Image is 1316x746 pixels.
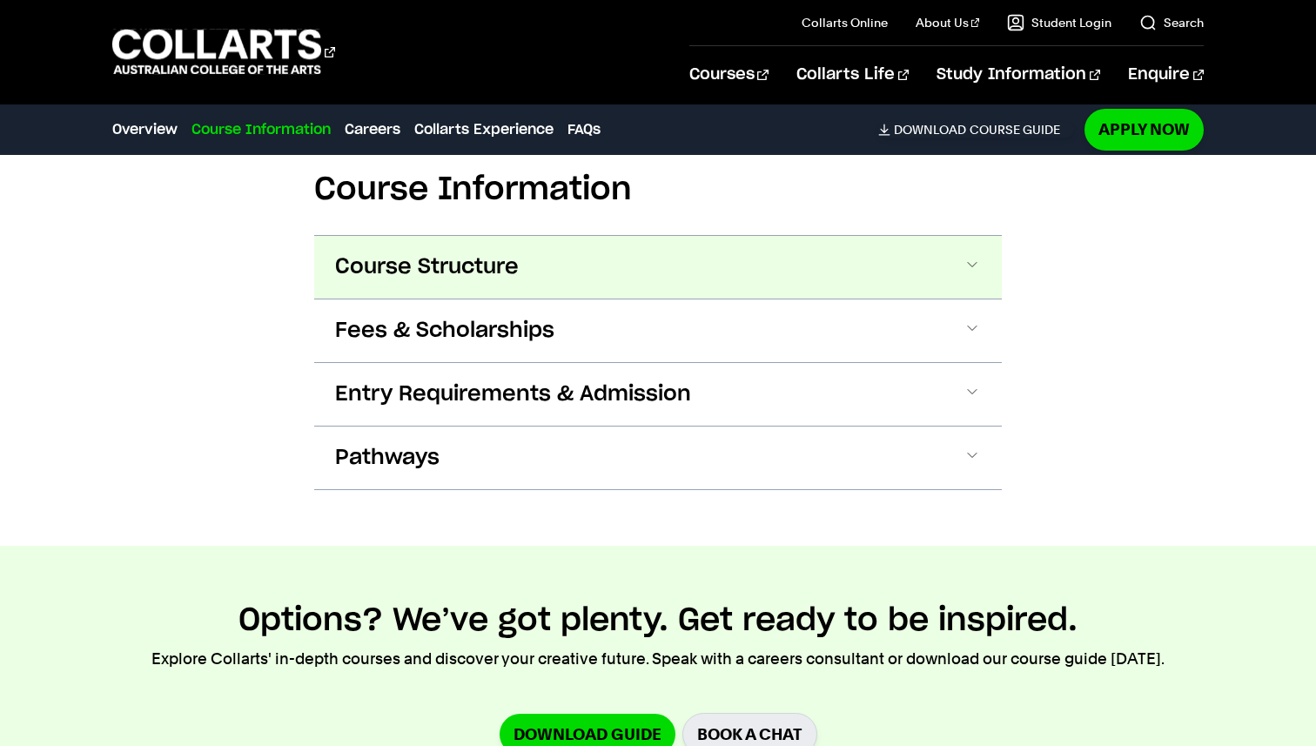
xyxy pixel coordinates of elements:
[1139,14,1204,31] a: Search
[314,299,1002,362] button: Fees & Scholarships
[238,602,1078,640] h2: Options? We’ve got plenty. Get ready to be inspired.
[894,122,966,138] span: Download
[314,363,1002,426] button: Entry Requirements & Admission
[796,46,909,104] a: Collarts Life
[1007,14,1111,31] a: Student Login
[689,46,769,104] a: Courses
[314,171,1002,209] h2: Course Information
[1084,109,1204,150] a: Apply Now
[191,119,331,140] a: Course Information
[335,380,691,408] span: Entry Requirements & Admission
[937,46,1100,104] a: Study Information
[1128,46,1204,104] a: Enquire
[878,122,1074,138] a: DownloadCourse Guide
[567,119,601,140] a: FAQs
[151,647,1165,671] p: Explore Collarts' in-depth courses and discover your creative future. Speak with a careers consul...
[314,236,1002,299] button: Course Structure
[916,14,980,31] a: About Us
[335,253,519,281] span: Course Structure
[335,444,440,472] span: Pathways
[314,427,1002,489] button: Pathways
[414,119,554,140] a: Collarts Experience
[112,27,335,77] div: Go to homepage
[802,14,888,31] a: Collarts Online
[335,317,554,345] span: Fees & Scholarships
[345,119,400,140] a: Careers
[112,119,178,140] a: Overview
